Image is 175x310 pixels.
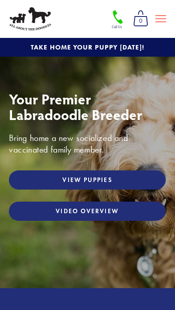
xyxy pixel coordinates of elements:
[133,15,148,27] span: 0
[9,7,51,31] img: All About The Doodles
[9,132,166,155] h3: Bring home a new socialized and vaccinated family member.
[9,170,166,190] a: View Puppies
[9,91,166,122] h1: Your Premier Labradoodle Breeder
[130,7,152,30] a: 0 items in cart
[9,202,166,221] a: Video Overview
[111,9,125,29] img: Phone Icon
